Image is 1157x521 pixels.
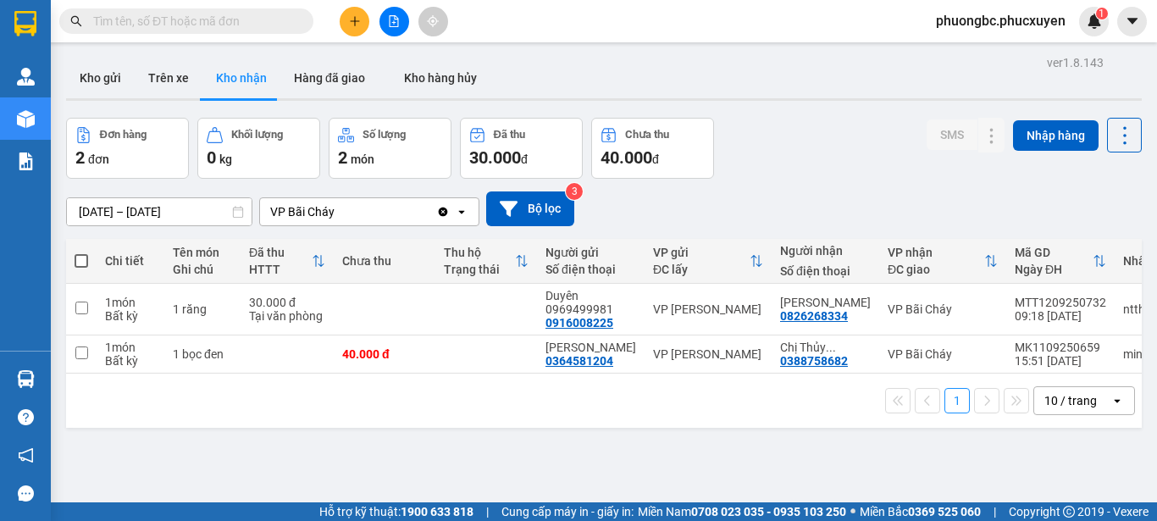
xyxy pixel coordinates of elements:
button: SMS [927,119,977,150]
button: caret-down [1117,7,1147,36]
th: Toggle SortBy [1006,239,1115,284]
div: ver 1.8.143 [1047,53,1104,72]
button: plus [340,7,369,36]
button: Đơn hàng2đơn [66,118,189,179]
input: Selected VP Bãi Cháy. [336,203,338,220]
svg: open [1110,394,1124,407]
div: Anh Sáng [780,296,871,309]
span: caret-down [1125,14,1140,29]
button: file-add [379,7,409,36]
div: HTTT [249,263,312,276]
div: ĐC giao [888,263,984,276]
th: Toggle SortBy [645,239,772,284]
div: Người nhận [780,244,871,258]
div: 0388758682 [780,354,848,368]
img: warehouse-icon [17,68,35,86]
button: Bộ lọc [486,191,574,226]
div: Số điện thoại [545,263,636,276]
strong: 1900 633 818 [401,505,473,518]
svg: Clear value [436,205,450,219]
button: Hàng đã giao [280,58,379,98]
div: Đơn hàng [100,129,147,141]
div: Đã thu [494,129,525,141]
div: VP Bãi Cháy [888,302,998,316]
button: aim [418,7,448,36]
div: Đã thu [249,246,312,259]
div: VP [PERSON_NAME] [653,347,763,361]
div: Chưa thu [625,129,669,141]
button: 1 [944,388,970,413]
span: 0 [207,147,216,168]
div: Duyên 0969499981 [545,289,636,316]
svg: open [455,205,468,219]
span: Kho hàng hủy [404,71,477,85]
button: Đã thu30.000đ [460,118,583,179]
span: question-circle [18,409,34,425]
div: Số lượng [363,129,406,141]
div: Tại văn phòng [249,309,325,323]
div: VP Bãi Cháy [888,347,998,361]
div: 15:51 [DATE] [1015,354,1106,368]
th: Toggle SortBy [435,239,537,284]
span: | [486,502,489,521]
img: logo-vxr [14,11,36,36]
div: Tên món [173,246,232,259]
span: message [18,485,34,502]
span: 1 [1099,8,1104,19]
img: warehouse-icon [17,370,35,388]
div: VP gửi [653,246,750,259]
div: VP Bãi Cháy [270,203,335,220]
div: Chị Thủy (khách nhận bãi cháy) [780,341,871,354]
th: Toggle SortBy [241,239,334,284]
div: Chi tiết [105,254,156,268]
span: copyright [1063,506,1075,518]
button: Số lượng2món [329,118,451,179]
span: 30.000 [469,147,521,168]
div: Trạng thái [444,263,515,276]
div: Khối lượng [231,129,283,141]
div: 1 răng [173,302,232,316]
img: solution-icon [17,152,35,170]
div: 09:18 [DATE] [1015,309,1106,323]
div: ĐC lấy [653,263,750,276]
div: Người gửi [545,246,636,259]
strong: 0369 525 060 [908,505,981,518]
span: kg [219,152,232,166]
div: MK1109250659 [1015,341,1106,354]
div: 10 / trang [1044,392,1097,409]
span: Miền Bắc [860,502,981,521]
span: đ [652,152,659,166]
input: Tìm tên, số ĐT hoặc mã đơn [93,12,293,30]
button: Trên xe [135,58,202,98]
span: 2 [75,147,85,168]
span: notification [18,447,34,463]
span: search [70,15,82,27]
div: 1 bọc đen [173,347,232,361]
span: ... [826,341,836,354]
span: đơn [88,152,109,166]
span: aim [427,15,439,27]
span: Hỗ trợ kỹ thuật: [319,502,473,521]
span: Miền Nam [638,502,846,521]
th: Toggle SortBy [879,239,1006,284]
div: 1 món [105,296,156,309]
button: Chưa thu40.000đ [591,118,714,179]
button: Nhập hàng [1013,120,1099,151]
div: Mã GD [1015,246,1093,259]
div: VP nhận [888,246,984,259]
div: VP [PERSON_NAME] [653,302,763,316]
div: Ghi chú [173,263,232,276]
button: Khối lượng0kg [197,118,320,179]
div: Chưa thu [342,254,427,268]
strong: 0708 023 035 - 0935 103 250 [691,505,846,518]
div: 40.000 đ [342,347,427,361]
span: phuongbc.phucxuyen [922,10,1079,31]
span: 40.000 [601,147,652,168]
span: 2 [338,147,347,168]
div: 0916008225 [545,316,613,330]
div: Thu hộ [444,246,515,259]
div: Số điện thoại [780,264,871,278]
div: Bất kỳ [105,309,156,323]
button: Kho gửi [66,58,135,98]
div: 0364581204 [545,354,613,368]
